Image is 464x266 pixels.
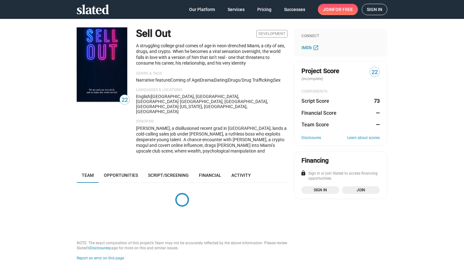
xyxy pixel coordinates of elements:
span: Script/Screening [148,173,189,178]
span: [GEOGRAPHIC_DATA], [GEOGRAPHIC_DATA], [GEOGRAPHIC_DATA] [136,99,268,109]
a: IMDb [301,44,320,51]
h1: Sell Out [136,27,171,40]
p: Genre & Tags [136,71,288,76]
span: Our Platform [189,4,215,15]
a: Learn about scores [347,136,380,141]
span: | [199,78,200,83]
mat-icon: open_in_new [313,44,319,50]
dd: 73 [374,98,380,104]
dd: — [374,110,380,116]
span: | [273,78,274,83]
a: Services [223,4,250,15]
a: Disclosures [301,136,321,141]
dt: Team Score [301,121,329,128]
span: Drama [200,78,213,83]
span: (incomplete) [301,77,324,81]
span: dating [214,78,227,83]
span: for free [333,4,353,15]
span: Coming of Age [170,78,199,83]
div: COMPONENTS [301,89,380,94]
dt: Financial Score [301,110,336,116]
p: A struggling college grad comes of age in neon-drenched Miami, a city of sex, drugs, and crypto. ... [136,43,288,66]
p: Synopsis [136,119,288,124]
span: Activity [231,173,251,178]
span: Project Score [301,67,339,75]
button: Report an error on this page [77,256,124,261]
span: 22 [120,96,129,104]
span: Services [228,4,245,15]
span: | [170,78,170,83]
span: Sign in [367,4,382,15]
span: Pricing [257,4,271,15]
div: Financing [301,156,329,165]
span: | [150,94,151,99]
a: Financial [194,168,226,183]
a: Opportunities [99,168,143,183]
span: · [179,104,180,109]
span: Join [346,187,376,193]
a: Pricing [252,4,277,15]
span: Team [82,173,94,178]
a: Sign in [301,186,339,194]
span: Sign in [305,187,336,193]
span: [PERSON_NAME], a disillusioned recent grad in [GEOGRAPHIC_DATA], lands a cold-calling sales job u... [136,126,287,210]
a: Our Platform [184,4,220,15]
span: drugs/drug trafficking [228,78,273,83]
span: 22 [370,68,379,77]
dd: — [374,121,380,128]
a: Sign in [362,4,387,15]
dt: Script Score [301,98,329,104]
span: Join [323,4,353,15]
a: Disclosures [90,246,109,250]
span: [GEOGRAPHIC_DATA], [GEOGRAPHIC_DATA], [GEOGRAPHIC_DATA] [136,94,239,104]
a: Join [342,186,380,194]
span: [US_STATE], [GEOGRAPHIC_DATA], [GEOGRAPHIC_DATA] [136,104,247,114]
span: Financial [199,173,221,178]
p: Languages & Locations [136,88,288,93]
mat-icon: lock [300,170,306,176]
span: | [227,78,228,83]
div: Sign in or join Slated to access financing opportunities. [301,171,380,181]
span: Narrative feature [136,78,170,83]
span: sex [274,78,281,83]
span: · [179,99,180,104]
a: Script/Screening [143,168,194,183]
div: NOTE: The exact composition of this project’s Team may not be accurately reflected by the above i... [77,241,288,251]
span: Opportunities [104,173,138,178]
a: Successes [279,4,310,15]
a: Joinfor free [318,4,358,15]
span: | [213,78,214,83]
span: Development [256,30,288,38]
div: Connect [301,34,380,39]
a: Team [77,168,99,183]
span: Successes [284,4,305,15]
span: IMDb [301,45,312,50]
a: Activity [226,168,256,183]
img: Sell Out [77,27,127,102]
span: English [136,94,150,99]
